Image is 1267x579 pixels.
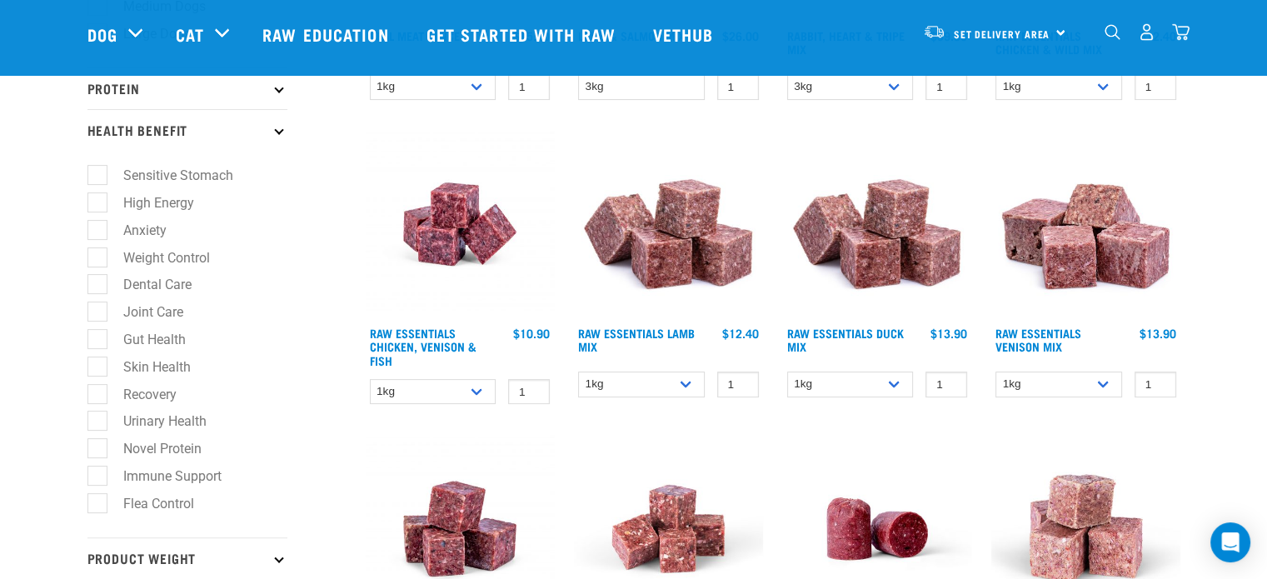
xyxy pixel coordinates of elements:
img: Chicken Venison mix 1655 [366,130,555,319]
label: High Energy [97,192,201,213]
label: Skin Health [97,357,197,377]
a: Raw Education [246,1,409,67]
input: 1 [925,372,967,397]
div: $13.90 [930,327,967,340]
p: Product Weight [87,537,287,579]
label: Immune Support [97,466,228,487]
a: Raw Essentials Venison Mix [995,330,1081,349]
a: Get started with Raw [410,1,636,67]
label: Urinary Health [97,411,213,432]
div: $12.40 [722,327,759,340]
img: ?1041 RE Lamb Mix 01 [574,130,763,319]
a: Raw Essentials Duck Mix [787,330,904,349]
a: Cat [176,22,204,47]
img: ?1041 RE Lamb Mix 01 [783,130,972,319]
label: Sensitive Stomach [97,165,240,186]
img: user.png [1138,23,1155,41]
div: $10.90 [513,327,550,340]
label: Anxiety [97,220,173,241]
label: Joint Care [97,302,190,322]
label: Dental Care [97,274,198,295]
label: Flea Control [97,493,201,514]
a: Raw Essentials Chicken, Venison & Fish [370,330,476,362]
span: Set Delivery Area [954,31,1050,37]
a: Dog [87,22,117,47]
label: Weight Control [97,247,217,268]
input: 1 [508,379,550,405]
a: Vethub [636,1,735,67]
label: Recovery [97,384,183,405]
p: Health Benefit [87,109,287,151]
input: 1 [717,372,759,397]
input: 1 [717,74,759,100]
img: 1113 RE Venison Mix 01 [991,130,1180,319]
img: home-icon@2x.png [1172,23,1190,41]
div: $13.90 [1140,327,1176,340]
label: Novel Protein [97,438,208,459]
input: 1 [925,74,967,100]
input: 1 [1135,372,1176,397]
p: Protein [87,67,287,109]
img: van-moving.png [923,24,945,39]
input: 1 [1135,74,1176,100]
input: 1 [508,74,550,100]
label: Gut Health [97,329,192,350]
div: Open Intercom Messenger [1210,522,1250,562]
a: Raw Essentials Lamb Mix [578,330,695,349]
img: home-icon-1@2x.png [1105,24,1120,40]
